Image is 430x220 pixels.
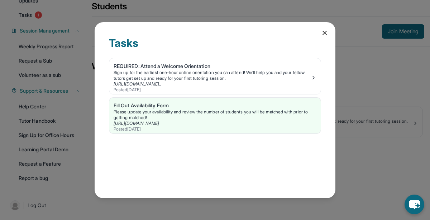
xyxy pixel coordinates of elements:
div: Sign up for the earliest one-hour online orientation you can attend! We’ll help you and your fell... [114,70,311,81]
div: Posted [DATE] [114,126,316,132]
button: chat-button [405,195,424,214]
div: REQUIRED: Attend a Welcome Orientation [114,63,311,70]
a: Fill Out Availability FormPlease update your availability and review the number of students you w... [109,98,321,133]
div: Tasks [109,36,321,58]
div: Posted [DATE] [114,87,311,93]
a: [URL][DOMAIN_NAME] [114,121,159,126]
div: Fill Out Availability Form [114,102,316,109]
div: Please update your availability and review the number of students you will be matched with prior ... [114,109,316,121]
a: [URL][DOMAIN_NAME].. [114,81,161,87]
a: REQUIRED: Attend a Welcome OrientationSign up for the earliest one-hour online orientation you ca... [109,58,321,94]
